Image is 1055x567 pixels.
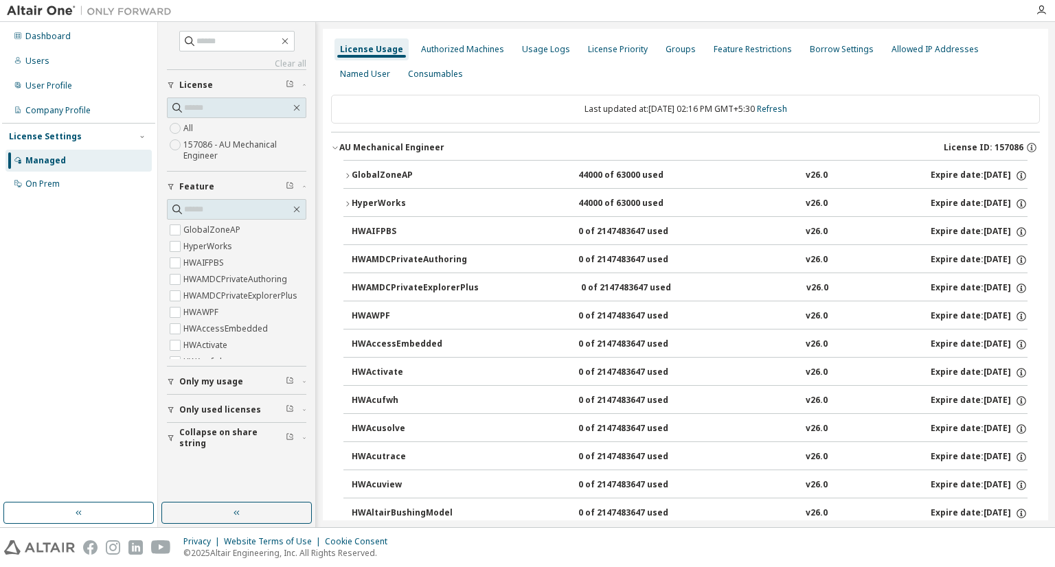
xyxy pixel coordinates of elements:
[352,198,475,210] div: HyperWorks
[167,395,306,425] button: Only used licenses
[578,395,702,407] div: 0 of 2147483647 used
[806,338,828,351] div: v26.0
[179,181,214,192] span: Feature
[286,181,294,192] span: Clear filter
[352,310,475,323] div: HWAWPF
[578,423,702,435] div: 0 of 2147483647 used
[931,338,1028,351] div: Expire date: [DATE]
[128,540,143,555] img: linkedin.svg
[578,254,702,266] div: 0 of 2147483647 used
[9,131,82,142] div: License Settings
[931,282,1028,294] div: Expire date: [DATE]
[4,540,75,555] img: altair_logo.svg
[714,44,792,55] div: Feature Restrictions
[340,69,390,80] div: Named User
[325,536,396,547] div: Cookie Consent
[352,479,475,491] div: HWAcuview
[83,540,98,555] img: facebook.svg
[352,170,475,182] div: GlobalZoneAP
[578,479,702,491] div: 0 of 2147483647 used
[931,479,1028,491] div: Expire date: [DATE]
[25,155,66,166] div: Managed
[578,198,702,210] div: 44000 of 63000 used
[183,304,221,321] label: HWAWPF
[352,367,475,379] div: HWActivate
[578,310,702,323] div: 0 of 2147483647 used
[352,414,1028,444] button: HWAcusolve0 of 2147483647 usedv26.0Expire date:[DATE]
[179,404,261,415] span: Only used licenses
[806,170,828,182] div: v26.0
[352,329,1028,360] button: HWAccessEmbedded0 of 2147483647 usedv26.0Expire date:[DATE]
[286,80,294,91] span: Clear filter
[167,367,306,397] button: Only my usage
[343,161,1028,191] button: GlobalZoneAP44000 of 63000 usedv26.0Expire date:[DATE]
[806,479,828,491] div: v26.0
[931,198,1028,210] div: Expire date: [DATE]
[931,170,1028,182] div: Expire date: [DATE]
[25,178,60,189] div: On Prem
[183,536,224,547] div: Privacy
[343,189,1028,219] button: HyperWorks44000 of 63000 usedv26.0Expire date:[DATE]
[408,69,463,80] div: Consumables
[806,254,828,266] div: v26.0
[931,226,1028,238] div: Expire date: [DATE]
[352,245,1028,275] button: HWAMDCPrivateAuthoring0 of 2147483647 usedv26.0Expire date:[DATE]
[352,338,475,351] div: HWAccessEmbedded
[578,338,702,351] div: 0 of 2147483647 used
[581,282,705,294] div: 0 of 2147483647 used
[352,254,475,266] div: HWAMDCPrivateAuthoring
[578,451,702,463] div: 0 of 2147483647 used
[810,44,874,55] div: Borrow Settings
[352,507,475,520] div: HWAltairBushingModel
[421,44,504,55] div: Authorized Machines
[331,95,1040,124] div: Last updated at: [DATE] 02:16 PM GMT+5:30
[151,540,171,555] img: youtube.svg
[931,507,1028,520] div: Expire date: [DATE]
[352,358,1028,388] button: HWActivate0 of 2147483647 usedv26.0Expire date:[DATE]
[25,56,49,67] div: Users
[179,376,243,387] span: Only my usage
[183,120,196,137] label: All
[352,395,475,407] div: HWAcufwh
[931,395,1028,407] div: Expire date: [DATE]
[578,226,702,238] div: 0 of 2147483647 used
[578,367,702,379] div: 0 of 2147483647 used
[183,547,396,559] p: © 2025 Altair Engineering, Inc. All Rights Reserved.
[806,282,828,294] div: v26.0
[352,301,1028,332] button: HWAWPF0 of 2147483647 usedv26.0Expire date:[DATE]
[331,132,1040,163] button: AU Mechanical EngineerLicense ID: 157086
[167,423,306,453] button: Collapse on share string
[806,310,828,323] div: v26.0
[892,44,979,55] div: Allowed IP Addresses
[522,44,570,55] div: Usage Logs
[167,70,306,100] button: License
[224,536,325,547] div: Website Terms of Use
[806,226,828,238] div: v26.0
[167,172,306,202] button: Feature
[931,367,1028,379] div: Expire date: [DATE]
[286,376,294,387] span: Clear filter
[106,540,120,555] img: instagram.svg
[352,217,1028,247] button: HWAIFPBS0 of 2147483647 usedv26.0Expire date:[DATE]
[183,288,300,304] label: HWAMDCPrivateExplorerPlus
[931,451,1028,463] div: Expire date: [DATE]
[340,44,403,55] div: License Usage
[183,337,230,354] label: HWActivate
[352,226,475,238] div: HWAIFPBS
[944,142,1023,153] span: License ID: 157086
[931,254,1028,266] div: Expire date: [DATE]
[352,282,479,294] div: HWAMDCPrivateExplorerPlus
[806,507,828,520] div: v26.0
[578,507,702,520] div: 0 of 2147483647 used
[806,395,828,407] div: v26.0
[183,321,271,337] label: HWAccessEmbedded
[931,310,1028,323] div: Expire date: [DATE]
[183,137,306,164] label: 157086 - AU Mechanical Engineer
[352,273,1028,303] button: HWAMDCPrivateExplorerPlus0 of 2147483647 usedv26.0Expire date:[DATE]
[286,432,294,443] span: Clear filter
[806,367,828,379] div: v26.0
[183,222,243,238] label: GlobalZoneAP
[179,80,213,91] span: License
[588,44,648,55] div: License Priority
[7,4,179,18] img: Altair One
